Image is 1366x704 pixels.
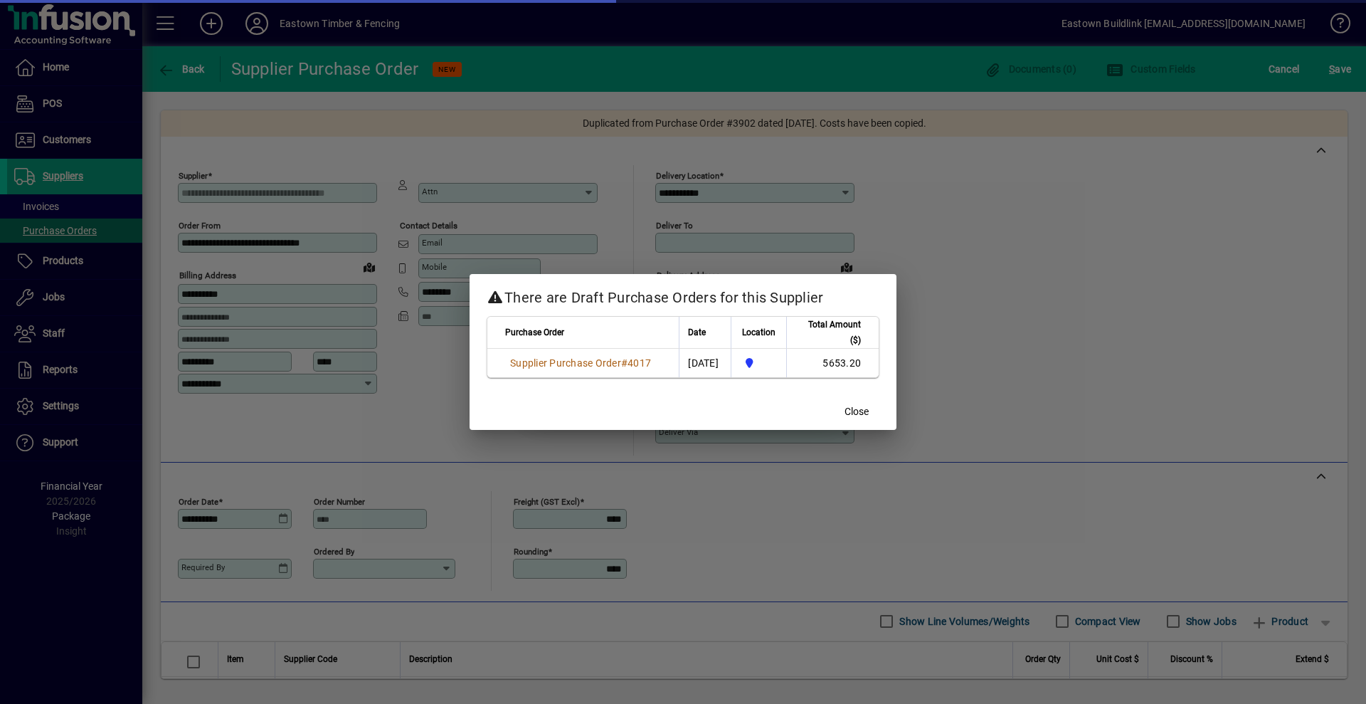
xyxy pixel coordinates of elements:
[621,357,628,369] span: #
[505,325,564,340] span: Purchase Order
[505,355,656,371] a: Supplier Purchase Order#4017
[679,349,731,377] td: [DATE]
[795,317,861,348] span: Total Amount ($)
[688,325,706,340] span: Date
[786,349,879,377] td: 5653.20
[510,357,621,369] span: Supplier Purchase Order
[742,325,775,340] span: Location
[845,404,869,419] span: Close
[470,274,896,315] h2: There are Draft Purchase Orders for this Supplier
[740,355,778,371] span: Holyoake St
[628,357,651,369] span: 4017
[834,399,879,424] button: Close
